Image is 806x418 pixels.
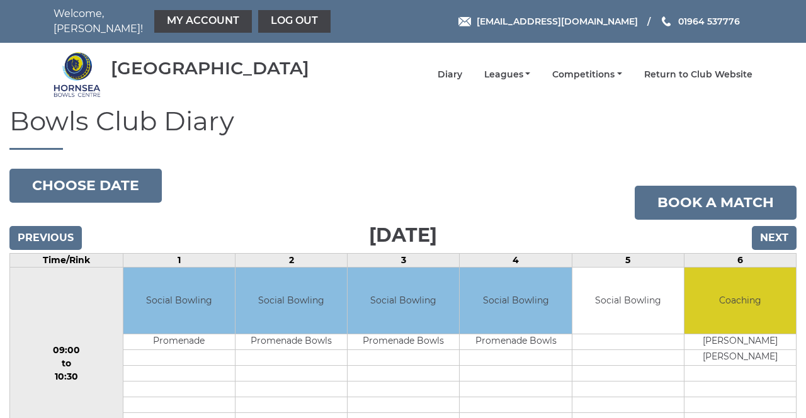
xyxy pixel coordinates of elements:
td: Promenade Bowls [236,334,347,349]
span: 01964 537776 [678,16,740,27]
nav: Welcome, [PERSON_NAME]! [54,6,334,37]
div: [GEOGRAPHIC_DATA] [111,59,309,78]
a: Email [EMAIL_ADDRESS][DOMAIN_NAME] [458,14,638,28]
input: Previous [9,226,82,250]
a: Phone us 01964 537776 [660,14,740,28]
a: Book a match [635,186,797,220]
td: 1 [123,254,235,268]
img: Phone us [662,16,671,26]
td: [PERSON_NAME] [684,349,796,365]
h1: Bowls Club Diary [9,106,797,150]
td: [PERSON_NAME] [684,334,796,349]
button: Choose date [9,169,162,203]
img: Hornsea Bowls Centre [54,51,101,98]
td: 6 [684,254,796,268]
td: 3 [348,254,460,268]
a: My Account [154,10,252,33]
td: Promenade [123,334,235,349]
a: Log out [258,10,331,33]
td: Promenade Bowls [460,334,571,349]
td: Social Bowling [460,268,571,334]
td: 2 [236,254,348,268]
td: Promenade Bowls [348,334,459,349]
td: Social Bowling [348,268,459,334]
td: Social Bowling [123,268,235,334]
span: [EMAIL_ADDRESS][DOMAIN_NAME] [477,16,638,27]
td: 4 [460,254,572,268]
td: Social Bowling [572,268,684,334]
td: 5 [572,254,684,268]
a: Competitions [552,69,622,81]
td: Time/Rink [10,254,123,268]
td: Coaching [684,268,796,334]
img: Email [458,17,471,26]
td: Social Bowling [236,268,347,334]
a: Return to Club Website [644,69,752,81]
a: Diary [438,69,462,81]
a: Leagues [484,69,531,81]
input: Next [752,226,797,250]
